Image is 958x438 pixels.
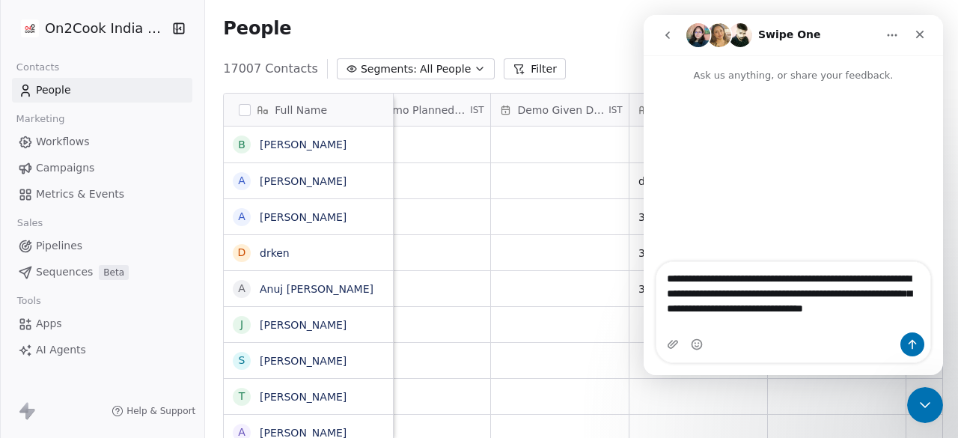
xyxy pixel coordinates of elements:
[12,78,192,103] a: People
[223,60,318,78] span: 17007 Contacts
[10,212,49,234] span: Sales
[470,104,484,116] span: IST
[275,103,327,118] span: Full Name
[36,316,62,332] span: Apps
[420,61,471,77] span: All People
[36,82,71,98] span: People
[18,16,162,41] button: On2Cook India Pvt. Ltd.
[12,156,192,180] a: Campaigns
[10,108,71,130] span: Marketing
[12,260,192,285] a: SequencesBeta
[36,342,86,358] span: AI Agents
[260,391,347,403] a: [PERSON_NAME]
[504,58,566,79] button: Filter
[12,338,192,362] a: AI Agents
[224,94,393,126] div: Full Name
[638,246,758,261] span: 30-09 10:41 did not pick up call WA sent
[99,265,129,280] span: Beta
[239,209,246,225] div: A
[608,104,623,116] span: IST
[239,173,246,189] div: A
[629,94,767,126] div: Notes
[260,139,347,150] a: [PERSON_NAME]
[638,174,758,189] span: duplicate lead of [DATE]
[12,311,192,336] a: Apps
[12,234,192,258] a: Pipelines
[239,389,245,404] div: T
[112,405,195,417] a: Help & Support
[260,247,290,259] a: drken
[223,17,291,40] span: People
[644,15,943,375] iframe: Intercom live chat
[238,245,246,261] div: d
[10,56,66,79] span: Contacts
[353,94,490,126] div: Demo Planned DateIST
[12,182,192,207] a: Metrics & Events
[638,282,758,296] span: 30-09 10:46 did not pick up call WA sent
[126,405,195,417] span: Help & Support
[239,281,246,296] div: A
[240,317,243,332] div: J
[36,134,90,150] span: Workflows
[36,186,124,202] span: Metrics & Events
[12,130,192,154] a: Workflows
[638,210,758,225] span: 30-09 10:40 asked for call back
[260,211,347,223] a: [PERSON_NAME]
[36,160,94,176] span: Campaigns
[907,387,943,423] iframe: Intercom live chat
[21,19,39,37] img: on2cook%20logo-04%20copy.jpg
[239,137,246,153] div: B
[361,61,417,77] span: Segments:
[10,290,47,312] span: Tools
[517,103,605,118] span: Demo Given Date
[260,355,347,367] a: [PERSON_NAME]
[260,175,347,187] a: [PERSON_NAME]
[45,19,168,38] span: On2Cook India Pvt. Ltd.
[260,283,373,295] a: Anuj [PERSON_NAME]
[36,238,82,254] span: Pipelines
[378,103,467,118] span: Demo Planned Date
[491,94,629,126] div: Demo Given DateIST
[239,353,245,368] div: S
[36,264,93,280] span: Sequences
[260,319,347,331] a: [PERSON_NAME]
